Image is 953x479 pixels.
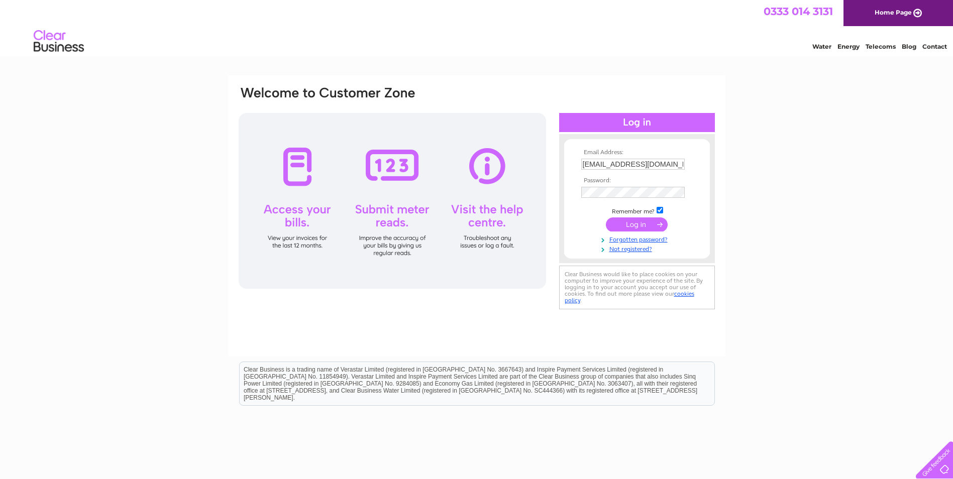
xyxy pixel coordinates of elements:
[837,43,860,50] a: Energy
[579,149,695,156] th: Email Address:
[922,43,947,50] a: Contact
[902,43,916,50] a: Blog
[579,205,695,215] td: Remember me?
[866,43,896,50] a: Telecoms
[559,266,715,309] div: Clear Business would like to place cookies on your computer to improve your experience of the sit...
[764,5,833,18] a: 0333 014 3131
[581,244,695,253] a: Not registered?
[579,177,695,184] th: Password:
[581,234,695,244] a: Forgotten password?
[240,6,714,49] div: Clear Business is a trading name of Verastar Limited (registered in [GEOGRAPHIC_DATA] No. 3667643...
[33,26,84,57] img: logo.png
[565,290,694,304] a: cookies policy
[812,43,831,50] a: Water
[606,217,668,231] input: Submit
